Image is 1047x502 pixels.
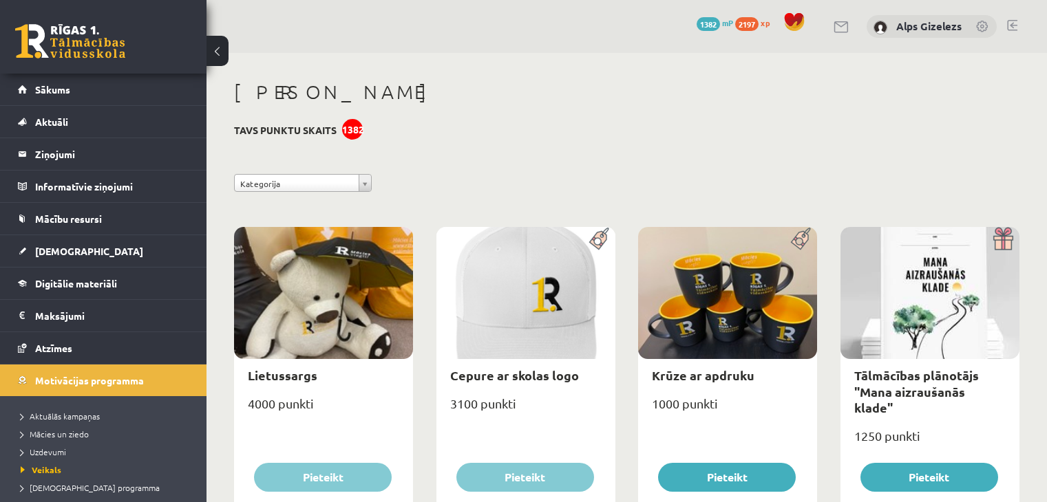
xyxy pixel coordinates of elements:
span: mP [722,17,733,28]
div: 3100 punkti [436,392,615,426]
span: [DEMOGRAPHIC_DATA] programma [21,482,160,493]
span: Uzdevumi [21,446,66,457]
a: [DEMOGRAPHIC_DATA] [18,235,189,267]
a: 2197 xp [735,17,776,28]
div: 1382 [342,119,363,140]
span: [DEMOGRAPHIC_DATA] [35,245,143,257]
a: Rīgas 1. Tālmācības vidusskola [15,24,125,58]
a: Informatīvie ziņojumi [18,171,189,202]
a: Mācies un ziedo [21,428,193,440]
img: Alps Gizelezs [874,21,887,34]
a: Krūze ar apdruku [652,367,754,383]
a: Digitālie materiāli [18,268,189,299]
span: 1382 [697,17,720,31]
a: Cepure ar skolas logo [450,367,579,383]
span: Kategorija [240,175,353,193]
span: Mācies un ziedo [21,428,89,439]
img: Populāra prece [584,227,615,250]
a: Lietussargs [248,367,317,383]
a: [DEMOGRAPHIC_DATA] programma [21,481,193,494]
span: Mācību resursi [35,212,102,225]
a: Ziņojumi [18,138,189,170]
a: Maksājumi [18,300,189,331]
a: Aktuālās kampaņas [21,410,193,422]
span: Atzīmes [35,342,72,354]
img: Dāvana ar pārsteigumu [988,227,1019,250]
span: Veikals [21,464,61,475]
a: 1382 mP [697,17,733,28]
a: Sākums [18,74,189,105]
legend: Maksājumi [35,300,189,331]
span: Digitālie materiāli [35,277,117,290]
span: Aktuālās kampaņas [21,411,100,422]
span: Aktuāli [35,116,68,128]
a: Tālmācības plānotājs "Mana aizraušanās klade" [854,367,979,415]
a: Motivācijas programma [18,364,189,396]
span: xp [761,17,770,28]
a: Kategorija [234,174,372,192]
a: Aktuāli [18,106,189,138]
legend: Ziņojumi [35,138,189,170]
span: Sākums [35,83,70,96]
a: Alps Gizelezs [896,19,962,33]
a: Uzdevumi [21,446,193,458]
button: Pieteikt [658,463,796,492]
button: Pieteikt [860,463,998,492]
span: Motivācijas programma [35,374,144,386]
button: Pieteikt [254,463,392,492]
div: 1000 punkti [638,392,817,426]
div: 4000 punkti [234,392,413,426]
a: Veikals [21,463,193,476]
h1: [PERSON_NAME] [234,80,1019,104]
img: Populāra prece [786,227,817,250]
a: Atzīmes [18,332,189,364]
h3: Tavs punktu skaits [234,124,337,136]
button: Pieteikt [456,463,594,492]
legend: Informatīvie ziņojumi [35,171,189,202]
span: 2197 [735,17,759,31]
div: 1250 punkti [840,424,1019,459]
a: Mācību resursi [18,203,189,234]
